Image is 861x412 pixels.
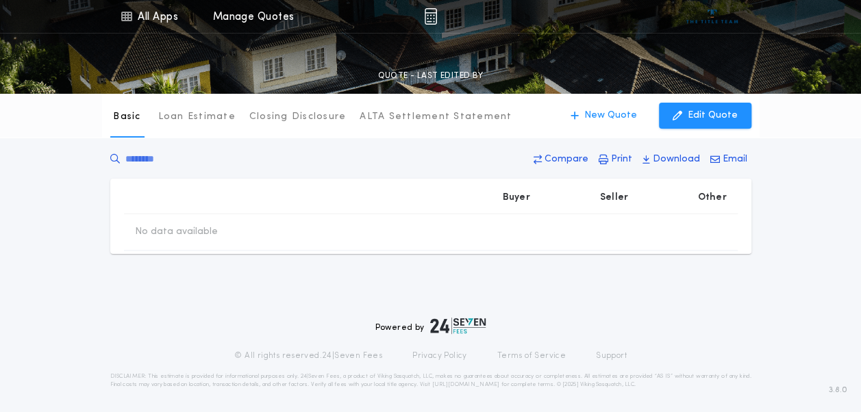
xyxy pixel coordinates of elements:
p: Print [611,153,632,166]
p: Buyer [503,191,530,205]
button: Download [638,147,704,172]
p: Edit Quote [688,109,738,123]
button: Edit Quote [659,103,751,129]
div: Powered by [375,318,486,334]
button: Print [595,147,636,172]
p: Email [723,153,747,166]
p: Download [653,153,700,166]
span: 3.8.0 [829,384,847,396]
p: DISCLAIMER: This estimate is provided for informational purposes only. 24|Seven Fees, a product o... [110,372,751,389]
button: New Quote [557,103,651,129]
p: Other [697,191,726,205]
p: Seller [600,191,629,205]
p: Compare [545,153,588,166]
a: Support [596,350,627,361]
a: Privacy Policy [412,350,467,361]
p: © All rights reserved. 24|Seven Fees [234,350,382,361]
button: Email [706,147,751,172]
button: Compare [529,147,592,172]
td: No data available [124,214,229,250]
p: Closing Disclosure [249,110,347,124]
p: New Quote [584,109,637,123]
img: vs-icon [686,10,738,23]
img: img [424,8,437,25]
a: [URL][DOMAIN_NAME] [432,382,499,387]
p: Basic [113,110,140,124]
p: Loan Estimate [158,110,236,124]
p: QUOTE - LAST EDITED BY [377,69,483,83]
img: logo [430,318,486,334]
a: Terms of Service [497,350,566,361]
p: ALTA Settlement Statement [360,110,512,124]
